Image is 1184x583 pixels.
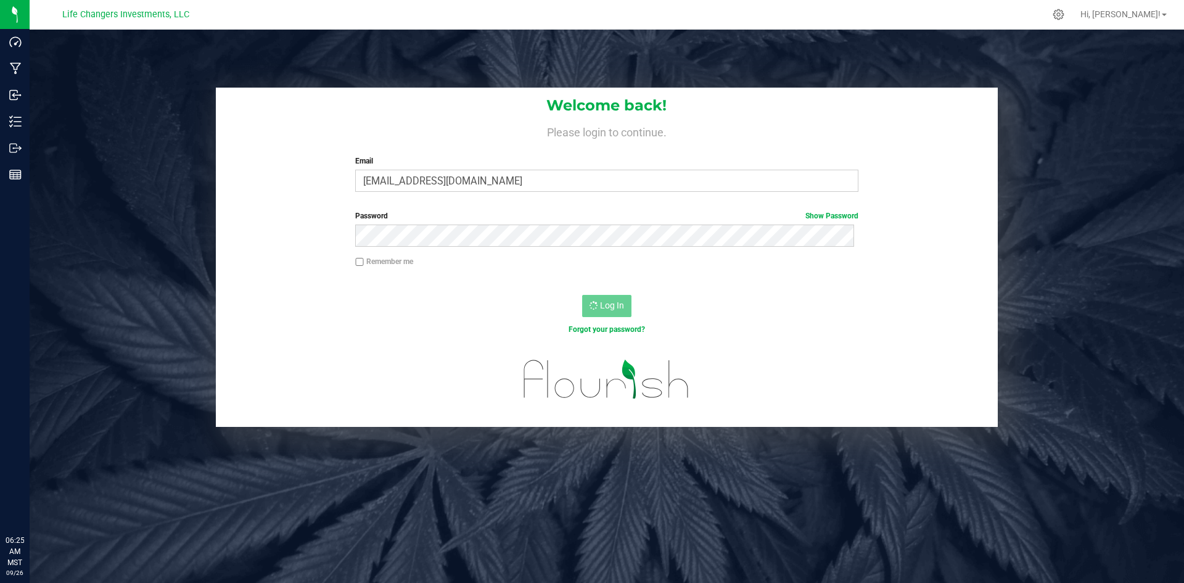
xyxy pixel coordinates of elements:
[805,212,858,220] a: Show Password
[9,36,22,48] inline-svg: Dashboard
[582,295,631,317] button: Log In
[355,256,413,267] label: Remember me
[9,142,22,154] inline-svg: Outbound
[355,155,858,167] label: Email
[9,62,22,75] inline-svg: Manufacturing
[9,168,22,181] inline-svg: Reports
[216,97,998,114] h1: Welcome back!
[569,325,645,334] a: Forgot your password?
[355,258,364,267] input: Remember me
[62,9,189,20] span: Life Changers Investments, LLC
[9,89,22,101] inline-svg: Inbound
[509,348,704,411] img: flourish_logo.svg
[6,535,24,568] p: 06:25 AM MST
[6,568,24,577] p: 09/26
[216,123,998,138] h4: Please login to continue.
[600,300,624,310] span: Log In
[355,212,388,220] span: Password
[1080,9,1161,19] span: Hi, [PERSON_NAME]!
[9,115,22,128] inline-svg: Inventory
[1051,9,1066,20] div: Manage settings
